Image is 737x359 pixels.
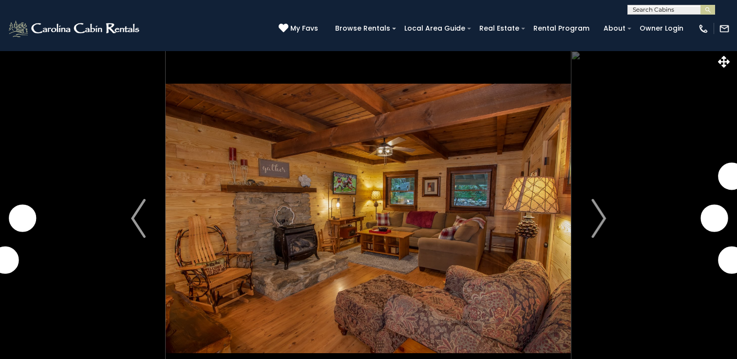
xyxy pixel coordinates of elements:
img: arrow [131,199,146,238]
img: phone-regular-white.png [698,23,709,34]
span: My Favs [290,23,318,34]
a: Owner Login [635,21,688,36]
img: mail-regular-white.png [719,23,730,34]
img: arrow [591,199,606,238]
a: Local Area Guide [399,21,470,36]
a: Browse Rentals [330,21,395,36]
img: White-1-2.png [7,19,142,38]
a: About [599,21,630,36]
a: Real Estate [474,21,524,36]
a: Rental Program [529,21,594,36]
a: My Favs [279,23,321,34]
